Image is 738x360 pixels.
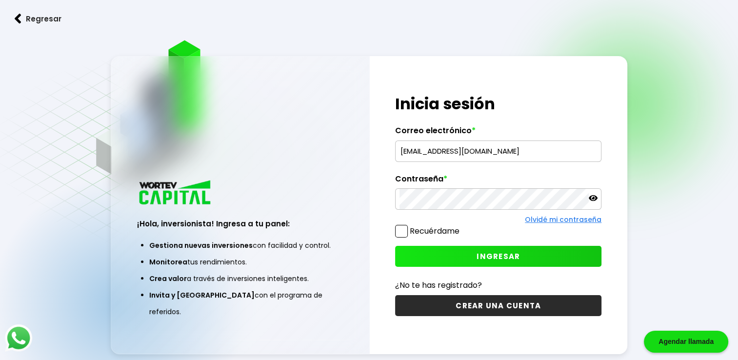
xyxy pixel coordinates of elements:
[395,279,601,291] p: ¿No te has registrado?
[395,246,601,267] button: INGRESAR
[137,218,343,229] h3: ¡Hola, inversionista! Ingresa a tu panel:
[395,126,601,140] label: Correo electrónico
[399,141,597,161] input: hola@wortev.capital
[149,254,331,270] li: tus rendimientos.
[149,290,255,300] span: Invita y [GEOGRAPHIC_DATA]
[644,331,728,353] div: Agendar llamada
[149,240,253,250] span: Gestiona nuevas inversiones
[477,251,520,261] span: INGRESAR
[395,92,601,116] h1: Inicia sesión
[395,174,601,189] label: Contraseña
[15,14,21,24] img: flecha izquierda
[137,179,214,208] img: logo_wortev_capital
[5,324,32,352] img: logos_whatsapp-icon.242b2217.svg
[395,279,601,316] a: ¿No te has registrado?CREAR UNA CUENTA
[395,295,601,316] button: CREAR UNA CUENTA
[525,215,601,224] a: Olvidé mi contraseña
[410,225,459,237] label: Recuérdame
[149,257,187,267] span: Monitorea
[149,274,187,283] span: Crea valor
[149,237,331,254] li: con facilidad y control.
[149,270,331,287] li: a través de inversiones inteligentes.
[149,287,331,320] li: con el programa de referidos.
